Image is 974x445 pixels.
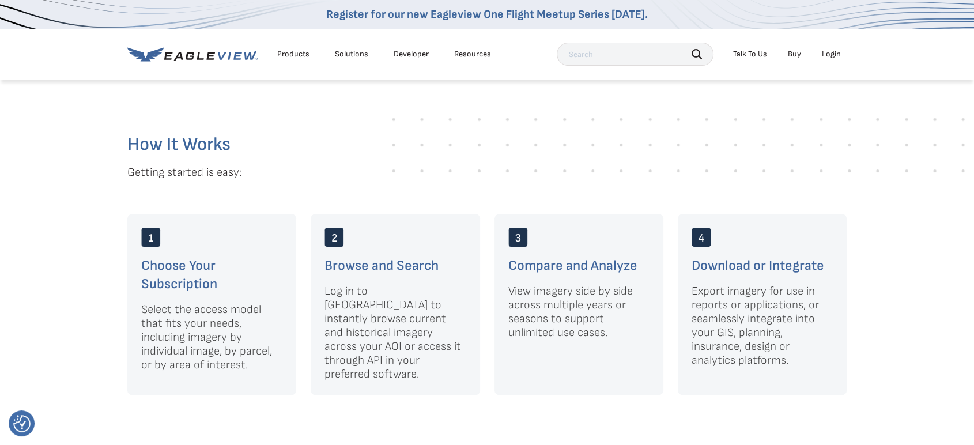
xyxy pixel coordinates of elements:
img: Group-9819-3.svg [692,228,711,247]
h3: Download or Integrate [692,257,833,275]
p: Export imagery for use in reports or applications, or seamlessly integrate into your GIS, plannin... [692,284,833,367]
h3: Getting started is easy: [127,163,847,182]
img: Revisit consent button [13,415,31,432]
p: Log in to [GEOGRAPHIC_DATA] to instantly browse current and historical imagery across your AOI or... [324,284,466,381]
div: Talk To Us [733,49,767,59]
button: Consent Preferences [13,415,31,432]
p: View imagery side by side across multiple years or seasons to support unlimited use cases. [508,284,650,340]
div: Products [277,49,309,59]
img: Group-9819-2.svg [508,228,528,247]
h3: Choose Your Subscription [141,257,282,293]
div: Resources [454,49,491,59]
a: Register for our new Eagleview One Flight Meetup Series [DATE]. [326,7,648,21]
a: Developer [394,49,429,59]
a: Buy [788,49,801,59]
h3: Browse and Search [324,257,466,275]
h2: How It Works [127,135,847,154]
div: Solutions [335,49,368,59]
img: Group-9819.svg [141,228,161,247]
input: Search [557,43,713,66]
h3: Compare and Analyze [508,257,650,275]
div: Login [822,49,841,59]
img: Group-9819-1.svg [324,228,344,247]
p: Select the access model that fits your needs, including imagery by individual image, by parcel, o... [141,303,282,372]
